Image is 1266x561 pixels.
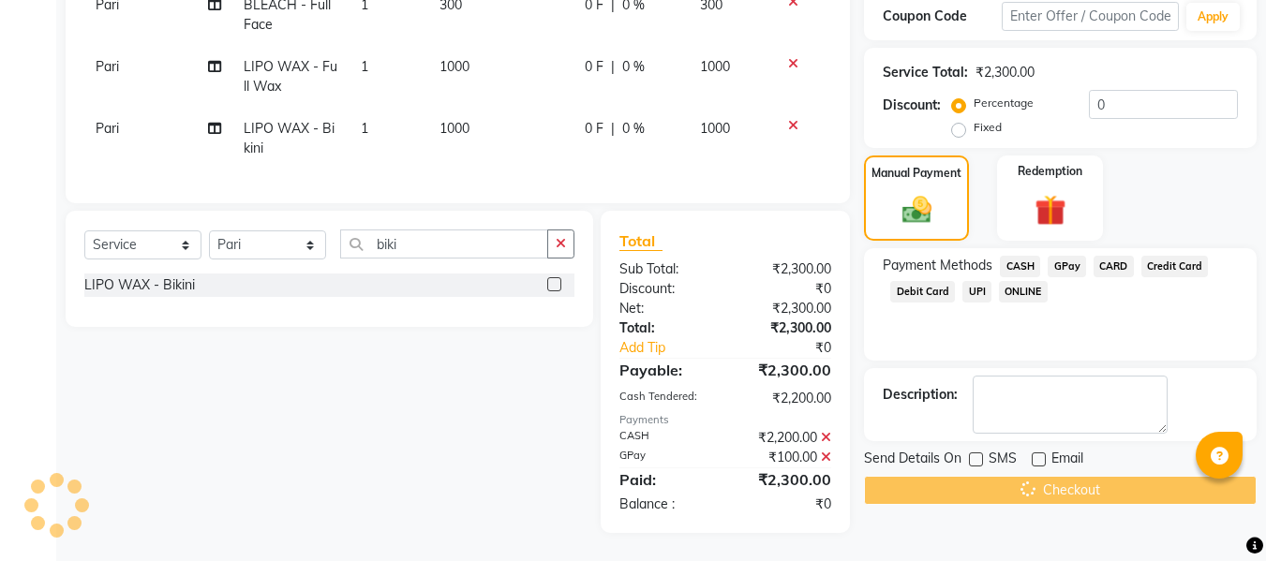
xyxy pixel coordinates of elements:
[890,281,955,303] span: Debit Card
[605,359,725,381] div: Payable:
[605,318,725,338] div: Total:
[1000,256,1040,277] span: CASH
[962,281,991,303] span: UPI
[976,63,1035,82] div: ₹2,300.00
[1141,256,1209,277] span: Credit Card
[1025,191,1076,229] img: _gift.svg
[883,385,958,405] div: Description:
[611,57,615,77] span: |
[883,63,968,82] div: Service Total:
[619,412,831,428] div: Payments
[585,119,603,139] span: 0 F
[439,120,469,137] span: 1000
[622,119,645,139] span: 0 %
[605,468,725,491] div: Paid:
[725,299,845,318] div: ₹2,300.00
[725,259,845,279] div: ₹2,300.00
[700,58,730,75] span: 1000
[585,57,603,77] span: 0 F
[1051,449,1083,472] span: Email
[883,256,992,275] span: Payment Methods
[1094,256,1134,277] span: CARD
[605,259,725,279] div: Sub Total:
[883,96,941,115] div: Discount:
[864,449,961,472] span: Send Details On
[611,119,615,139] span: |
[244,120,335,156] span: LIPO WAX - Bikini
[605,389,725,408] div: Cash Tendered:
[893,193,941,227] img: _cash.svg
[619,231,663,251] span: Total
[1002,2,1179,31] input: Enter Offer / Coupon Code
[1048,256,1086,277] span: GPay
[605,299,725,318] div: Net:
[605,279,725,299] div: Discount:
[725,495,845,514] div: ₹0
[999,281,1048,303] span: ONLINE
[871,165,961,182] label: Manual Payment
[605,448,725,467] div: GPay
[622,57,645,77] span: 0 %
[605,495,725,514] div: Balance :
[725,389,845,408] div: ₹2,200.00
[725,468,845,491] div: ₹2,300.00
[700,120,730,137] span: 1000
[974,119,1002,136] label: Fixed
[725,318,845,338] div: ₹2,300.00
[883,7,1001,26] div: Coupon Code
[96,58,119,75] span: Pari
[605,428,725,448] div: CASH
[96,120,119,137] span: Pari
[244,58,337,95] span: LIPO WAX - Full Wax
[1018,163,1082,180] label: Redemption
[361,58,368,75] span: 1
[1186,3,1240,31] button: Apply
[84,275,195,295] div: LIPO WAX - Bikini
[746,338,846,358] div: ₹0
[989,449,1017,472] span: SMS
[974,95,1034,111] label: Percentage
[725,359,845,381] div: ₹2,300.00
[361,120,368,137] span: 1
[725,448,845,467] div: ₹100.00
[340,229,548,258] input: Search or Scan
[605,338,745,358] a: Add Tip
[725,428,845,448] div: ₹2,200.00
[439,58,469,75] span: 1000
[725,279,845,299] div: ₹0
